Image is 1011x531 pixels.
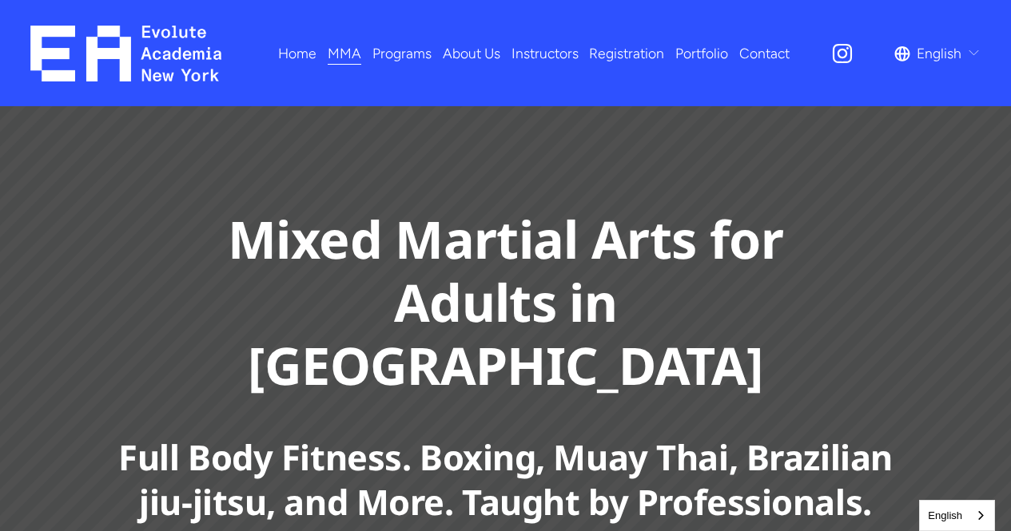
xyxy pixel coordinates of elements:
[328,39,361,67] a: folder dropdown
[894,39,981,67] div: language picker
[919,500,995,531] aside: Language selected: English
[917,41,961,66] span: English
[118,434,901,525] strong: Full Body Fitness. Boxing, Muay Thai, Brazilian jiu-jitsu, and More. Taught by Professionals.
[30,26,221,81] img: EA
[443,39,500,67] a: About Us
[739,39,790,67] a: Contact
[328,41,361,66] span: MMA
[372,41,432,66] span: Programs
[830,42,854,65] a: Instagram
[228,204,796,400] strong: Mixed Martial Arts for Adults in [GEOGRAPHIC_DATA]
[920,501,994,530] a: English
[589,39,664,67] a: Registration
[511,39,579,67] a: Instructors
[675,39,728,67] a: Portfolio
[278,39,316,67] a: Home
[372,39,432,67] a: folder dropdown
